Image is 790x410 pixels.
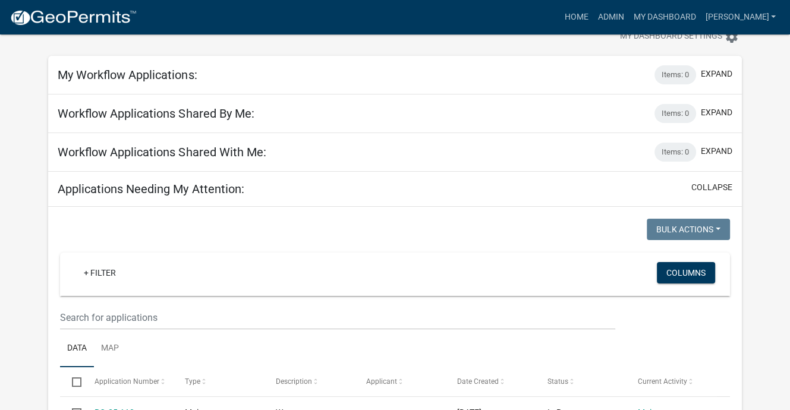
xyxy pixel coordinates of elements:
[701,145,732,157] button: expand
[700,6,780,29] a: [PERSON_NAME]
[610,25,748,48] button: My Dashboard Settingssettings
[355,367,445,396] datatable-header-cell: Applicant
[366,377,397,386] span: Applicant
[654,104,696,123] div: Items: 0
[627,367,717,396] datatable-header-cell: Current Activity
[593,6,628,29] a: Admin
[457,377,499,386] span: Date Created
[701,106,732,119] button: expand
[60,330,94,368] a: Data
[559,6,593,29] a: Home
[58,106,254,121] h5: Workflow Applications Shared By Me:
[83,367,174,396] datatable-header-cell: Application Number
[265,367,355,396] datatable-header-cell: Description
[628,6,700,29] a: My Dashboard
[725,30,739,44] i: settings
[185,377,200,386] span: Type
[701,68,732,80] button: expand
[638,377,687,386] span: Current Activity
[174,367,264,396] datatable-header-cell: Type
[60,367,83,396] datatable-header-cell: Select
[654,65,696,84] div: Items: 0
[620,30,722,44] span: My Dashboard Settings
[94,330,126,368] a: Map
[536,367,627,396] datatable-header-cell: Status
[647,219,730,240] button: Bulk Actions
[60,305,615,330] input: Search for applications
[654,143,696,162] div: Items: 0
[657,262,715,283] button: Columns
[95,377,159,386] span: Application Number
[445,367,536,396] datatable-header-cell: Date Created
[74,262,125,283] a: + Filter
[58,145,266,159] h5: Workflow Applications Shared With Me:
[691,181,732,194] button: collapse
[276,377,312,386] span: Description
[547,377,568,386] span: Status
[58,68,197,82] h5: My Workflow Applications:
[58,182,244,196] h5: Applications Needing My Attention:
